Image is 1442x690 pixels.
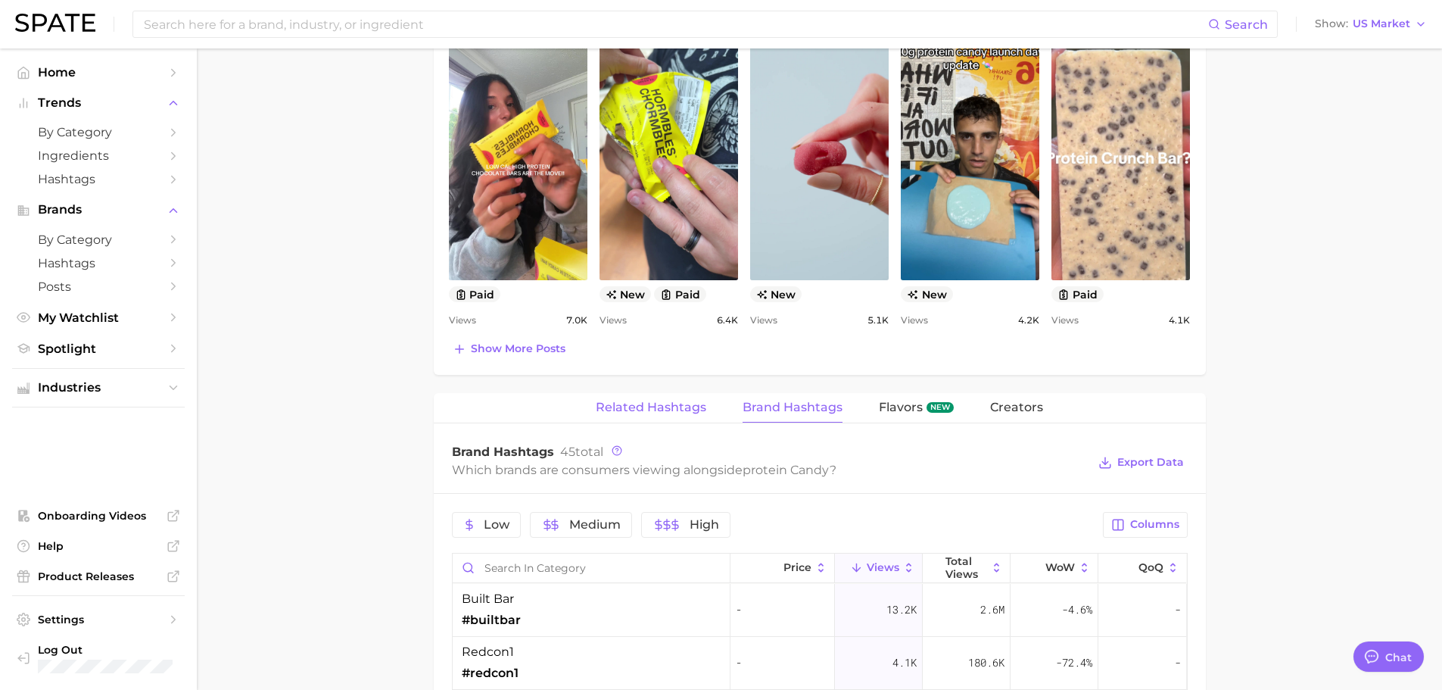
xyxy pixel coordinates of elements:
span: Creators [990,401,1043,414]
button: Industries [12,376,185,399]
span: Show [1315,20,1348,28]
input: Search in category [453,554,730,582]
span: Total Views [945,555,987,579]
button: paid [449,286,501,302]
span: Columns [1130,518,1179,531]
span: - [1175,654,1181,672]
button: ShowUS Market [1311,14,1431,34]
span: Views [1051,311,1079,329]
button: Price [730,554,835,583]
span: Views [600,311,627,329]
span: Help [38,539,159,553]
span: Spotlight [38,342,159,356]
span: Trends [38,96,159,110]
span: new [901,286,953,302]
span: protein candy [743,463,830,477]
span: new [750,286,802,302]
span: -4.6% [1062,601,1092,619]
button: Columns [1103,512,1187,538]
span: Related Hashtags [596,401,706,414]
button: Total Views [923,554,1011,583]
span: Brands [38,203,159,217]
button: redcon1#redcon1-4.1k180.6k-72.4%- [453,637,1187,690]
span: Settings [38,613,159,626]
span: High [690,519,719,531]
span: #builtbar [462,611,521,629]
span: Onboarding Videos [38,509,159,523]
span: QoQ [1138,561,1163,573]
span: US Market [1353,20,1410,28]
span: 4.1k [892,654,917,672]
a: Home [12,61,185,84]
button: Trends [12,92,185,114]
span: Posts [38,279,159,294]
span: 13.2k [886,601,917,619]
span: Price [783,561,811,573]
span: 2.6m [980,601,1004,619]
a: Onboarding Videos [12,504,185,527]
button: Show more posts [449,339,569,360]
span: 5.1k [867,311,889,329]
span: - [1175,601,1181,619]
span: 7.0k [566,311,587,329]
span: Views [750,311,777,329]
a: Help [12,535,185,557]
span: 180.6k [968,654,1004,672]
span: - [737,601,828,619]
input: Search here for a brand, industry, or ingredient [142,11,1208,37]
span: Product Releases [38,570,159,583]
span: -72.4% [1056,654,1092,672]
img: SPATE [15,14,95,32]
span: Low [484,519,509,531]
span: 4.2k [1018,311,1039,329]
a: Settings [12,608,185,631]
button: Brands [12,198,185,221]
span: Export Data [1117,456,1184,469]
span: 6.4k [717,311,738,329]
span: 45 [560,445,575,459]
button: Views [835,554,923,583]
span: Views [867,561,899,573]
button: WoW [1011,554,1098,583]
span: total [560,445,603,459]
span: by Category [38,125,159,139]
button: built bar#builtbar-13.2k2.6m-4.6%- [453,584,1187,637]
span: built bar [462,590,514,608]
a: Ingredients [12,144,185,167]
a: Log out. Currently logged in with e-mail jpascucci@yellowwoodpartners.com. [12,638,185,678]
span: #redcon1 [462,664,519,682]
span: Hashtags [38,172,159,186]
a: Hashtags [12,167,185,191]
span: Log Out [38,643,232,657]
span: 4.1k [1169,311,1190,329]
a: Hashtags [12,251,185,275]
a: Spotlight [12,337,185,361]
a: by Category [12,228,185,251]
span: new [927,402,954,413]
span: new [600,286,652,302]
a: Product Releases [12,565,185,588]
span: Views [449,311,476,329]
span: Views [901,311,928,329]
span: Hashtags [38,256,159,270]
span: Medium [569,519,621,531]
span: Show more posts [471,342,565,355]
span: - [737,654,828,672]
a: by Category [12,120,185,144]
span: Ingredients [38,148,159,163]
button: paid [1051,286,1104,302]
span: WoW [1045,561,1075,573]
span: Home [38,65,159,80]
button: QoQ [1098,554,1186,583]
span: Brand Hashtags [452,445,554,459]
span: Flavors [879,401,923,414]
a: Posts [12,275,185,298]
button: Export Data [1095,452,1187,473]
a: My Watchlist [12,306,185,329]
button: paid [654,286,706,302]
span: Industries [38,381,159,395]
div: Which brands are consumers viewing alongside ? [452,460,1088,480]
span: redcon1 [462,643,514,661]
span: My Watchlist [38,311,159,325]
span: by Category [38,233,159,247]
